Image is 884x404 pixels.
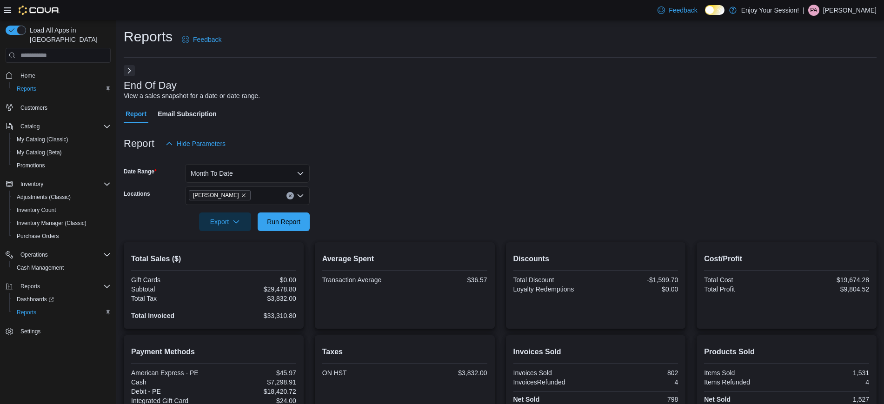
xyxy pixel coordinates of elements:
[17,136,68,143] span: My Catalog (Classic)
[704,253,869,265] h2: Cost/Profit
[13,231,111,242] span: Purchase Orders
[789,378,869,386] div: 4
[322,276,403,284] div: Transaction Average
[17,325,111,337] span: Settings
[9,293,114,306] a: Dashboards
[808,5,819,16] div: Patrick Atueyi
[124,168,157,175] label: Date Range
[17,70,39,81] a: Home
[20,328,40,335] span: Settings
[654,1,701,20] a: Feedback
[131,285,212,293] div: Subtotal
[17,193,71,201] span: Adjustments (Classic)
[124,138,154,149] h3: Report
[177,139,226,148] span: Hide Parameters
[124,190,150,198] label: Locations
[215,276,296,284] div: $0.00
[199,212,251,231] button: Export
[131,253,296,265] h2: Total Sales ($)
[17,219,86,227] span: Inventory Manager (Classic)
[17,179,111,190] span: Inventory
[13,218,90,229] a: Inventory Manager (Classic)
[13,205,111,216] span: Inventory Count
[215,312,296,319] div: $33,310.80
[13,262,67,273] a: Cash Management
[20,72,35,79] span: Home
[598,396,678,403] div: 798
[131,378,212,386] div: Cash
[17,281,111,292] span: Reports
[741,5,799,16] p: Enjoy Your Session!
[193,191,239,200] span: [PERSON_NAME]
[124,27,173,46] h1: Reports
[215,295,296,302] div: $3,832.00
[215,285,296,293] div: $29,478.80
[13,307,111,318] span: Reports
[705,5,724,15] input: Dark Mode
[789,369,869,377] div: 1,531
[13,160,111,171] span: Promotions
[789,285,869,293] div: $9,804.52
[598,276,678,284] div: -$1,599.70
[13,192,111,203] span: Adjustments (Classic)
[131,388,212,395] div: Debit - PE
[704,369,784,377] div: Items Sold
[406,369,487,377] div: $3,832.00
[17,85,36,93] span: Reports
[131,295,212,302] div: Total Tax
[20,251,48,258] span: Operations
[17,121,111,132] span: Catalog
[17,162,45,169] span: Promotions
[2,120,114,133] button: Catalog
[322,346,487,358] h2: Taxes
[9,217,114,230] button: Inventory Manager (Classic)
[669,6,697,15] span: Feedback
[13,307,40,318] a: Reports
[297,192,304,199] button: Open list of options
[17,121,43,132] button: Catalog
[258,212,310,231] button: Run Report
[17,249,52,260] button: Operations
[322,369,403,377] div: ON HST
[2,178,114,191] button: Inventory
[513,346,678,358] h2: Invoices Sold
[205,212,246,231] span: Export
[9,306,114,319] button: Reports
[286,192,294,199] button: Clear input
[162,134,229,153] button: Hide Parameters
[185,164,310,183] button: Month To Date
[17,102,111,113] span: Customers
[20,123,40,130] span: Catalog
[6,65,111,362] nav: Complex example
[513,253,678,265] h2: Discounts
[2,325,114,338] button: Settings
[20,104,47,112] span: Customers
[124,91,260,101] div: View a sales snapshot for a date or date range.
[513,396,540,403] strong: Net Sold
[124,80,177,91] h3: End Of Day
[13,294,58,305] a: Dashboards
[131,276,212,284] div: Gift Cards
[17,69,111,81] span: Home
[9,146,114,159] button: My Catalog (Beta)
[9,261,114,274] button: Cash Management
[13,83,40,94] a: Reports
[598,378,678,386] div: 4
[158,105,217,123] span: Email Subscription
[9,204,114,217] button: Inventory Count
[20,283,40,290] span: Reports
[215,378,296,386] div: $7,298.91
[215,388,296,395] div: $18,420.72
[9,133,114,146] button: My Catalog (Classic)
[131,369,212,377] div: American Express - PE
[704,378,784,386] div: Items Refunded
[189,190,251,200] span: Rymal
[13,134,111,145] span: My Catalog (Classic)
[13,83,111,94] span: Reports
[17,102,51,113] a: Customers
[13,160,49,171] a: Promotions
[17,264,64,272] span: Cash Management
[131,346,296,358] h2: Payment Methods
[17,149,62,156] span: My Catalog (Beta)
